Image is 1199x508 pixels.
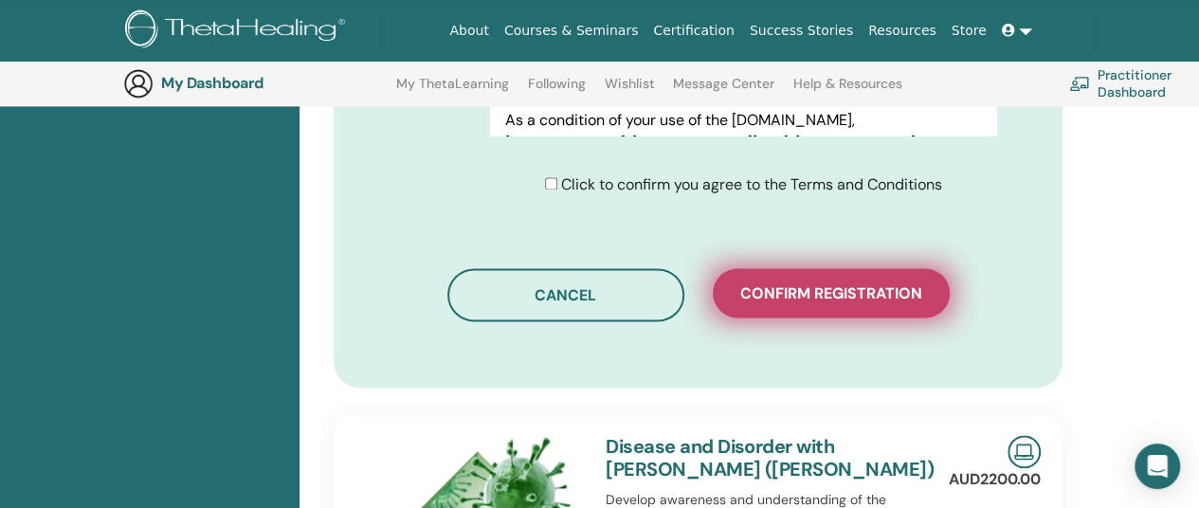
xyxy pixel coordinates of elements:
[645,13,741,48] a: Certification
[1135,444,1180,489] div: Open Intercom Messenger
[861,13,944,48] a: Resources
[1069,76,1090,91] img: chalkboard-teacher.svg
[944,13,994,48] a: Store
[713,268,950,317] button: Confirm registration
[605,76,655,106] a: Wishlist
[742,13,861,48] a: Success Stories
[949,468,1041,491] p: AUD2200.00
[396,76,509,106] a: My ThetaLearning
[447,268,684,321] button: Cancel
[442,13,496,48] a: About
[497,13,646,48] a: Courses & Seminars
[505,109,981,245] p: As a condition of your use of the [DOMAIN_NAME], [DOMAIN_NAME], [DOMAIN_NAME][URL], [DOMAIN_NAME]...
[1008,435,1041,468] img: Live Online Seminar
[528,76,586,106] a: Following
[561,174,942,194] span: Click to confirm you agree to the Terms and Conditions
[606,434,934,481] a: Disease and Disorder with [PERSON_NAME] ([PERSON_NAME])
[123,68,154,99] img: generic-user-icon.jpg
[793,76,902,106] a: Help & Resources
[125,9,352,52] img: logo.png
[535,285,596,305] span: Cancel
[161,74,351,92] h3: My Dashboard
[740,283,922,303] span: Confirm registration
[673,76,774,106] a: Message Center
